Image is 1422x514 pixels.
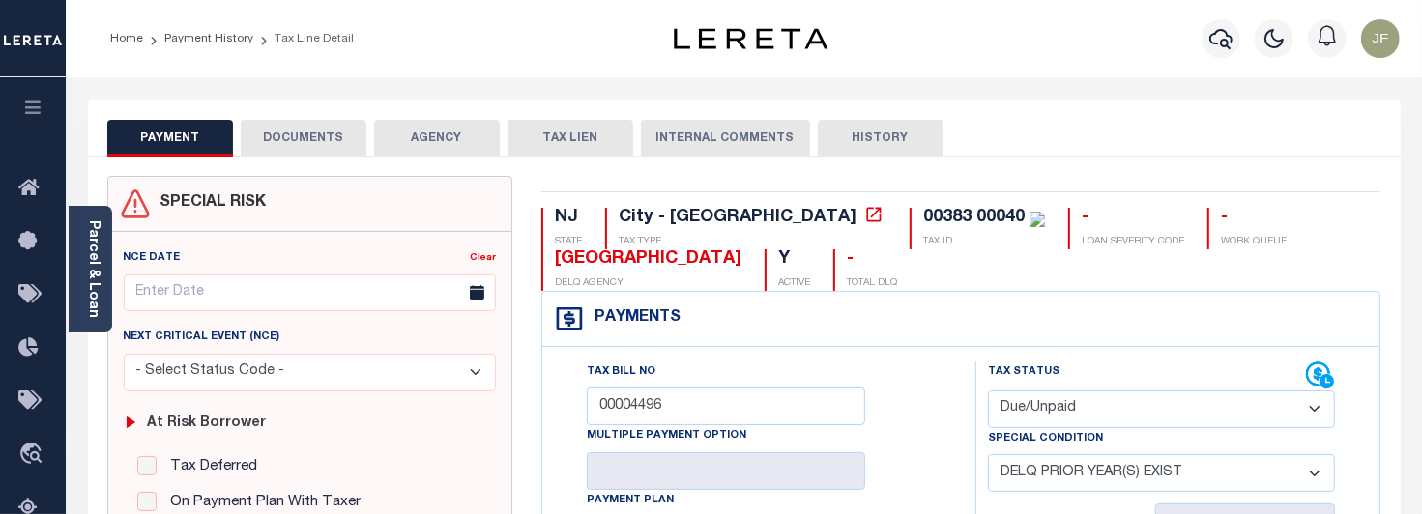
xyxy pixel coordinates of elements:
[585,309,681,328] h4: Payments
[923,209,1025,226] div: 00383 00040
[151,194,267,213] h4: SPECIAL RISK
[818,120,943,157] button: HISTORY
[619,235,886,249] p: TAX TYPE
[587,428,746,444] label: Multiple Payment Option
[674,28,828,49] img: logo-dark.svg
[778,249,810,271] div: Y
[555,249,741,271] div: [GEOGRAPHIC_DATA]
[988,364,1059,381] label: Tax Status
[1221,208,1287,229] div: -
[164,33,253,44] a: Payment History
[1082,235,1184,249] p: LOAN SEVERITY CODE
[374,120,500,157] button: AGENCY
[86,220,100,318] a: Parcel & Loan
[619,209,856,226] div: City - [GEOGRAPHIC_DATA]
[160,456,257,478] label: Tax Deferred
[847,249,897,271] div: -
[555,276,741,291] p: DELQ AGENCY
[587,364,655,381] label: Tax Bill No
[160,492,361,514] label: On Payment Plan With Taxer
[847,276,897,291] p: TOTAL DLQ
[470,253,496,263] a: Clear
[778,276,810,291] p: ACTIVE
[1221,235,1287,249] p: WORK QUEUE
[253,30,354,47] li: Tax Line Detail
[587,493,674,509] label: Payment Plan
[508,120,633,157] button: TAX LIEN
[641,120,810,157] button: INTERNAL COMMENTS
[988,431,1103,447] label: Special Condition
[147,415,266,432] h6: At Risk Borrower
[555,208,582,229] div: NJ
[110,33,143,44] a: Home
[555,235,582,249] p: STATE
[1361,19,1400,58] img: svg+xml;base64,PHN2ZyB4bWxucz0iaHR0cDovL3d3dy53My5vcmcvMjAwMC9zdmciIHBvaW50ZXItZXZlbnRzPSJub25lIi...
[241,120,366,157] button: DOCUMENTS
[1082,208,1184,229] div: -
[124,329,280,346] label: Next Critical Event (NCE)
[124,274,496,312] input: Enter Date
[923,235,1045,249] p: TAX ID
[124,250,181,267] label: NCE Date
[107,120,233,157] button: PAYMENT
